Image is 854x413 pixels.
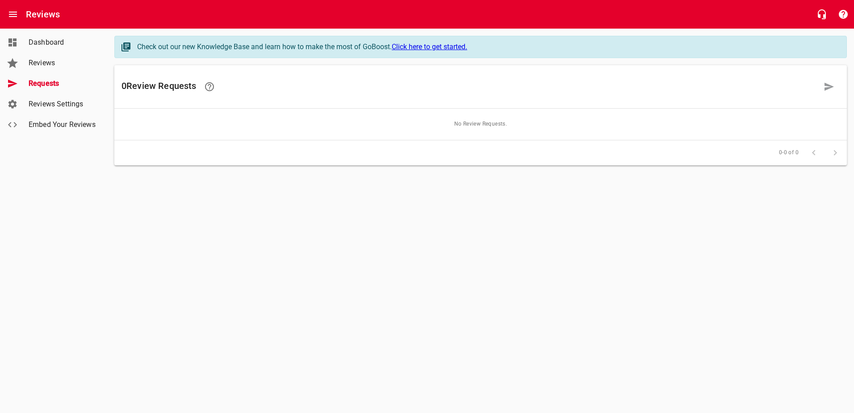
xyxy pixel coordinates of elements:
a: Learn how requesting reviews can improve your online presence [199,76,220,97]
span: Requests [29,78,96,89]
span: 0-0 of 0 [779,148,799,157]
a: Request a review [818,76,840,97]
span: No Review Requests. [114,109,847,140]
span: Dashboard [29,37,96,48]
a: Click here to get started. [392,42,467,51]
button: Open drawer [2,4,24,25]
span: Reviews [29,58,96,68]
span: Reviews Settings [29,99,96,110]
h6: Reviews [26,7,60,21]
h6: 0 Review Request s [121,76,818,97]
button: Live Chat [811,4,833,25]
button: Support Portal [833,4,854,25]
div: Check out our new Knowledge Base and learn how to make the most of GoBoost. [137,42,837,52]
span: Embed Your Reviews [29,119,96,130]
